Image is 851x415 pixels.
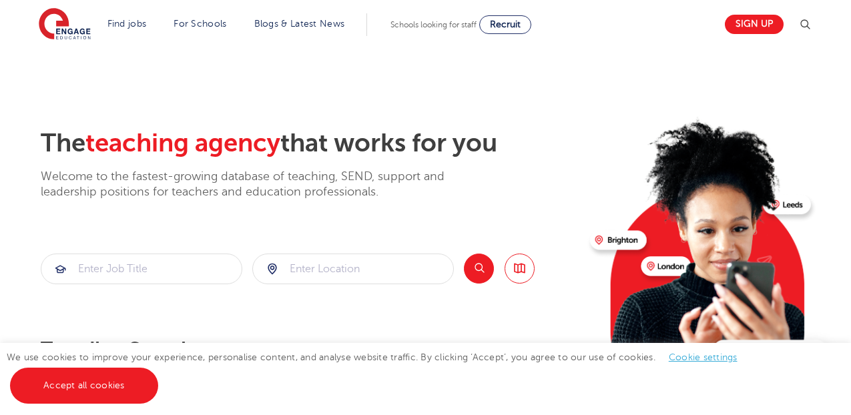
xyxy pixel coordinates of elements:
[252,254,454,284] div: Submit
[390,20,477,29] span: Schools looking for staff
[253,254,453,284] input: Submit
[464,254,494,284] button: Search
[174,19,226,29] a: For Schools
[490,19,521,29] span: Recruit
[254,19,345,29] a: Blogs & Latest News
[85,129,280,157] span: teaching agency
[41,254,242,284] input: Submit
[7,352,751,390] span: We use cookies to improve your experience, personalise content, and analyse website traffic. By c...
[41,338,579,362] p: Trending searches
[725,15,784,34] a: Sign up
[41,128,579,159] h2: The that works for you
[39,8,91,41] img: Engage Education
[107,19,147,29] a: Find jobs
[479,15,531,34] a: Recruit
[41,169,481,200] p: Welcome to the fastest-growing database of teaching, SEND, support and leadership positions for t...
[10,368,158,404] a: Accept all cookies
[669,352,738,362] a: Cookie settings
